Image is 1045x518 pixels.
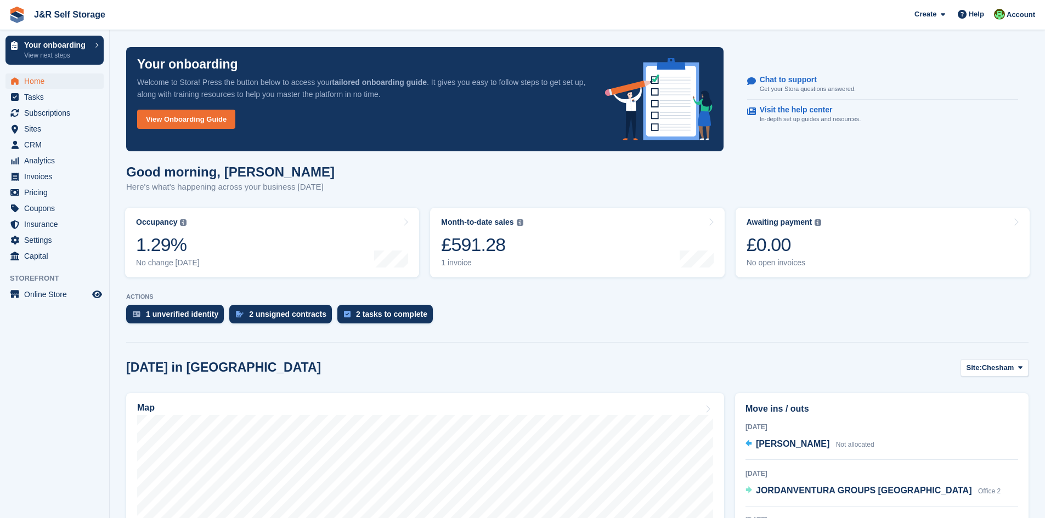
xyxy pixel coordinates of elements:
[126,293,1029,300] p: ACTIONS
[126,181,335,193] p: Here's what's happening across your business [DATE]
[344,311,351,317] img: task-75834270c22a3079a89374b754ae025e5fb1db73e45f91037f5363f120a921f8.svg
[760,75,847,84] p: Chat to support
[126,305,229,329] a: 1 unverified identity
[9,7,25,23] img: stora-icon-8386f47178a22dfd0bd8f6a31ec36ba5ce8667c1dd55bd0f319d3a0aa187defe.svg
[24,232,90,248] span: Settings
[961,359,1029,377] button: Site: Chesham
[969,9,984,20] span: Help
[760,115,861,124] p: In-depth set up guides and resources.
[745,402,1018,415] h2: Move ins / outs
[24,41,89,49] p: Your onboarding
[30,5,110,24] a: J&R Self Storage
[137,58,238,71] p: Your onboarding
[5,121,104,136] a: menu
[5,287,104,302] a: menu
[756,486,972,495] span: JORDANVENTURA GROUPS [GEOGRAPHIC_DATA]
[747,234,822,256] div: £0.00
[24,248,90,264] span: Capital
[136,258,200,267] div: No change [DATE]
[125,208,419,277] a: Occupancy 1.29% No change [DATE]
[441,258,523,267] div: 1 invoice
[24,73,90,89] span: Home
[5,232,104,248] a: menu
[756,439,829,448] span: [PERSON_NAME]
[967,362,982,373] span: Site:
[517,219,523,226] img: icon-info-grey-7440780725fd019a000dd9b08b2336e03edf1995a4989e88bcd33f0948082b44.svg
[745,422,1018,432] div: [DATE]
[137,403,155,413] h2: Map
[5,217,104,232] a: menu
[91,288,104,301] a: Preview store
[5,201,104,216] a: menu
[249,310,326,318] div: 2 unsigned contracts
[605,58,713,140] img: onboarding-info-6c161a55d2c0e0a8cae90662b2fe09162a5109e8cc188191df67fb4f79e88e88.svg
[441,218,513,227] div: Month-to-date sales
[146,310,218,318] div: 1 unverified identity
[24,137,90,152] span: CRM
[836,441,874,448] span: Not allocated
[24,153,90,168] span: Analytics
[430,208,724,277] a: Month-to-date sales £591.28 1 invoice
[745,469,1018,479] div: [DATE]
[747,258,822,267] div: No open invoices
[24,201,90,216] span: Coupons
[978,487,1001,495] span: Office 2
[10,273,109,284] span: Storefront
[5,185,104,200] a: menu
[745,484,1001,498] a: JORDANVENTURA GROUPS [GEOGRAPHIC_DATA] Office 2
[24,105,90,121] span: Subscriptions
[24,89,90,105] span: Tasks
[5,89,104,105] a: menu
[337,305,438,329] a: 2 tasks to complete
[229,305,337,329] a: 2 unsigned contracts
[736,208,1030,277] a: Awaiting payment £0.00 No open invoices
[994,9,1005,20] img: Steve Pollicott
[136,218,177,227] div: Occupancy
[137,76,588,100] p: Welcome to Stora! Press the button below to access your . It gives you easy to follow steps to ge...
[126,360,321,375] h2: [DATE] in [GEOGRAPHIC_DATA]
[133,311,140,317] img: verify_identity-adf6edd0f0f0b5bbfe63781bf79b02c33cf7c696d77639b501bdc392416b5a36.svg
[5,169,104,184] a: menu
[136,234,200,256] div: 1.29%
[5,73,104,89] a: menu
[760,105,852,115] p: Visit the help center
[24,169,90,184] span: Invoices
[236,311,244,317] img: contract_signature_icon-13c848040528278c33f63329250d36e43548de30e8caae1d1a13099fd9432cc5.svg
[24,121,90,136] span: Sites
[5,105,104,121] a: menu
[747,218,812,227] div: Awaiting payment
[24,287,90,302] span: Online Store
[745,437,874,452] a: [PERSON_NAME] Not allocated
[24,185,90,200] span: Pricing
[180,219,187,226] img: icon-info-grey-7440780725fd019a000dd9b08b2336e03edf1995a4989e88bcd33f0948082b44.svg
[760,84,856,94] p: Get your Stora questions answered.
[5,137,104,152] a: menu
[815,219,821,226] img: icon-info-grey-7440780725fd019a000dd9b08b2336e03edf1995a4989e88bcd33f0948082b44.svg
[441,234,523,256] div: £591.28
[126,164,335,179] h1: Good morning, [PERSON_NAME]
[982,362,1014,373] span: Chesham
[5,36,104,65] a: Your onboarding View next steps
[332,78,427,87] strong: tailored onboarding guide
[747,100,1018,129] a: Visit the help center In-depth set up guides and resources.
[137,110,235,129] a: View Onboarding Guide
[747,70,1018,100] a: Chat to support Get your Stora questions answered.
[5,153,104,168] a: menu
[24,217,90,232] span: Insurance
[24,50,89,60] p: View next steps
[914,9,936,20] span: Create
[5,248,104,264] a: menu
[356,310,427,318] div: 2 tasks to complete
[1007,9,1035,20] span: Account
